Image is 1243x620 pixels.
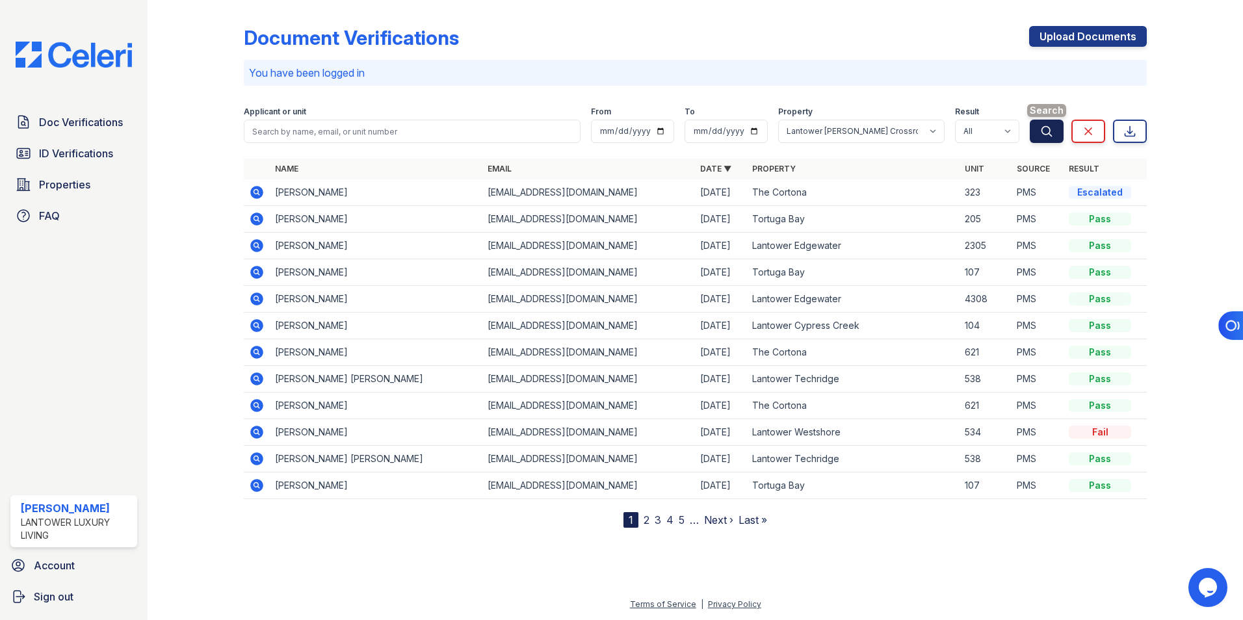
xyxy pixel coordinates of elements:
[270,419,482,446] td: [PERSON_NAME]
[747,206,960,233] td: Tortuga Bay
[666,513,674,526] a: 4
[747,366,960,393] td: Lantower Techridge
[1012,233,1064,259] td: PMS
[1012,259,1064,286] td: PMS
[482,472,695,499] td: [EMAIL_ADDRESS][DOMAIN_NAME]
[695,286,747,313] td: [DATE]
[960,286,1012,313] td: 4308
[690,512,699,528] span: …
[482,233,695,259] td: [EMAIL_ADDRESS][DOMAIN_NAME]
[1069,426,1131,439] div: Fail
[1012,313,1064,339] td: PMS
[39,177,90,192] span: Properties
[960,366,1012,393] td: 538
[960,446,1012,472] td: 538
[10,109,137,135] a: Doc Verifications
[695,446,747,472] td: [DATE]
[270,446,482,472] td: [PERSON_NAME] [PERSON_NAME]
[1017,164,1050,174] a: Source
[10,140,137,166] a: ID Verifications
[1069,399,1131,412] div: Pass
[1012,446,1064,472] td: PMS
[244,107,306,117] label: Applicant or unit
[778,107,813,117] label: Property
[270,366,482,393] td: [PERSON_NAME] [PERSON_NAME]
[747,419,960,446] td: Lantower Westshore
[960,339,1012,366] td: 621
[630,599,696,609] a: Terms of Service
[270,259,482,286] td: [PERSON_NAME]
[747,233,960,259] td: Lantower Edgewater
[1069,213,1131,226] div: Pass
[270,313,482,339] td: [PERSON_NAME]
[270,233,482,259] td: [PERSON_NAME]
[695,233,747,259] td: [DATE]
[270,393,482,419] td: [PERSON_NAME]
[21,500,132,516] div: [PERSON_NAME]
[960,472,1012,499] td: 107
[1012,393,1064,419] td: PMS
[701,599,703,609] div: |
[644,513,649,526] a: 2
[955,107,979,117] label: Result
[695,179,747,206] td: [DATE]
[695,366,747,393] td: [DATE]
[1069,452,1131,465] div: Pass
[1069,164,1099,174] a: Result
[747,286,960,313] td: Lantower Edgewater
[482,179,695,206] td: [EMAIL_ADDRESS][DOMAIN_NAME]
[704,513,733,526] a: Next ›
[960,206,1012,233] td: 205
[1069,346,1131,359] div: Pass
[747,259,960,286] td: Tortuga Bay
[695,339,747,366] td: [DATE]
[249,65,1142,81] p: You have been logged in
[739,513,767,526] a: Last »
[34,589,73,604] span: Sign out
[10,172,137,198] a: Properties
[270,286,482,313] td: [PERSON_NAME]
[1012,339,1064,366] td: PMS
[270,472,482,499] td: [PERSON_NAME]
[270,339,482,366] td: [PERSON_NAME]
[695,472,747,499] td: [DATE]
[1069,239,1131,252] div: Pass
[482,366,695,393] td: [EMAIL_ADDRESS][DOMAIN_NAME]
[1069,479,1131,492] div: Pass
[960,179,1012,206] td: 323
[5,584,142,610] a: Sign out
[482,419,695,446] td: [EMAIL_ADDRESS][DOMAIN_NAME]
[960,259,1012,286] td: 107
[1188,568,1230,607] iframe: chat widget
[10,203,137,229] a: FAQ
[39,114,123,130] span: Doc Verifications
[960,393,1012,419] td: 621
[591,107,611,117] label: From
[747,339,960,366] td: The Cortona
[1027,104,1066,117] span: Search
[747,313,960,339] td: Lantower Cypress Creek
[39,146,113,161] span: ID Verifications
[482,339,695,366] td: [EMAIL_ADDRESS][DOMAIN_NAME]
[752,164,796,174] a: Property
[244,120,581,143] input: Search by name, email, or unit number
[1012,419,1064,446] td: PMS
[21,516,132,542] div: Lantower Luxury Living
[960,233,1012,259] td: 2305
[244,26,459,49] div: Document Verifications
[270,179,482,206] td: [PERSON_NAME]
[708,599,761,609] a: Privacy Policy
[270,206,482,233] td: [PERSON_NAME]
[695,259,747,286] td: [DATE]
[747,446,960,472] td: Lantower Techridge
[1012,286,1064,313] td: PMS
[5,42,142,68] img: CE_Logo_Blue-a8612792a0a2168367f1c8372b55b34899dd931a85d93a1a3d3e32e68fde9ad4.png
[5,552,142,578] a: Account
[1030,120,1064,143] button: Search
[482,286,695,313] td: [EMAIL_ADDRESS][DOMAIN_NAME]
[1029,26,1147,47] a: Upload Documents
[1069,266,1131,279] div: Pass
[695,393,747,419] td: [DATE]
[1069,319,1131,332] div: Pass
